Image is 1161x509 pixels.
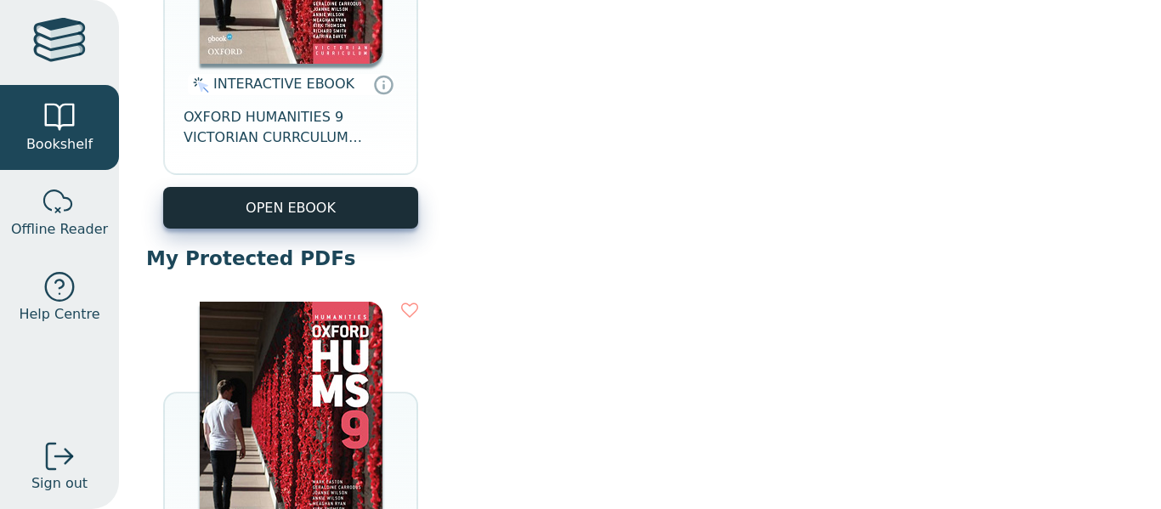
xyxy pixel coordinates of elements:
[19,304,99,325] span: Help Centre
[11,219,108,240] span: Offline Reader
[163,187,418,229] button: OPEN EBOOK
[184,107,398,148] span: OXFORD HUMANITIES 9 VICTORIAN CURRCULUM OBOOK ASSESS 2E
[31,473,88,494] span: Sign out
[146,246,1134,271] p: My Protected PDFs
[213,76,354,92] span: INTERACTIVE EBOOK
[188,75,209,95] img: interactive.svg
[26,134,93,155] span: Bookshelf
[373,74,394,94] a: Interactive eBooks are accessed online via the publisher’s portal. They contain interactive resou...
